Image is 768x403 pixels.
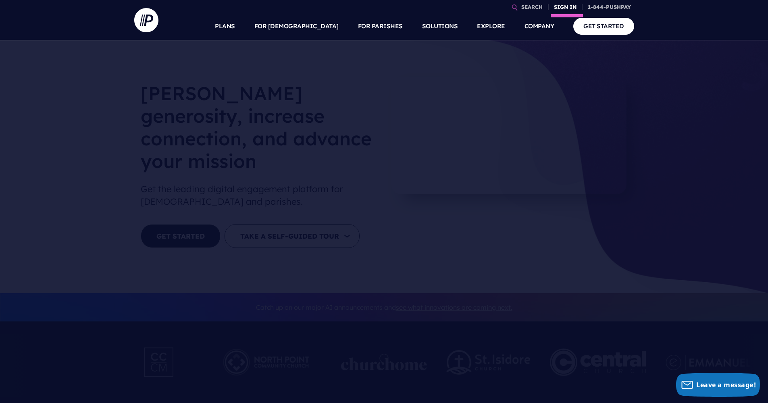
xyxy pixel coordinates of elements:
[358,12,403,40] a: FOR PARISHES
[477,12,505,40] a: EXPLORE
[696,380,756,389] span: Leave a message!
[573,18,634,34] a: GET STARTED
[422,12,458,40] a: SOLUTIONS
[524,12,554,40] a: COMPANY
[254,12,339,40] a: FOR [DEMOGRAPHIC_DATA]
[676,373,760,397] button: Leave a message!
[215,12,235,40] a: PLANS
